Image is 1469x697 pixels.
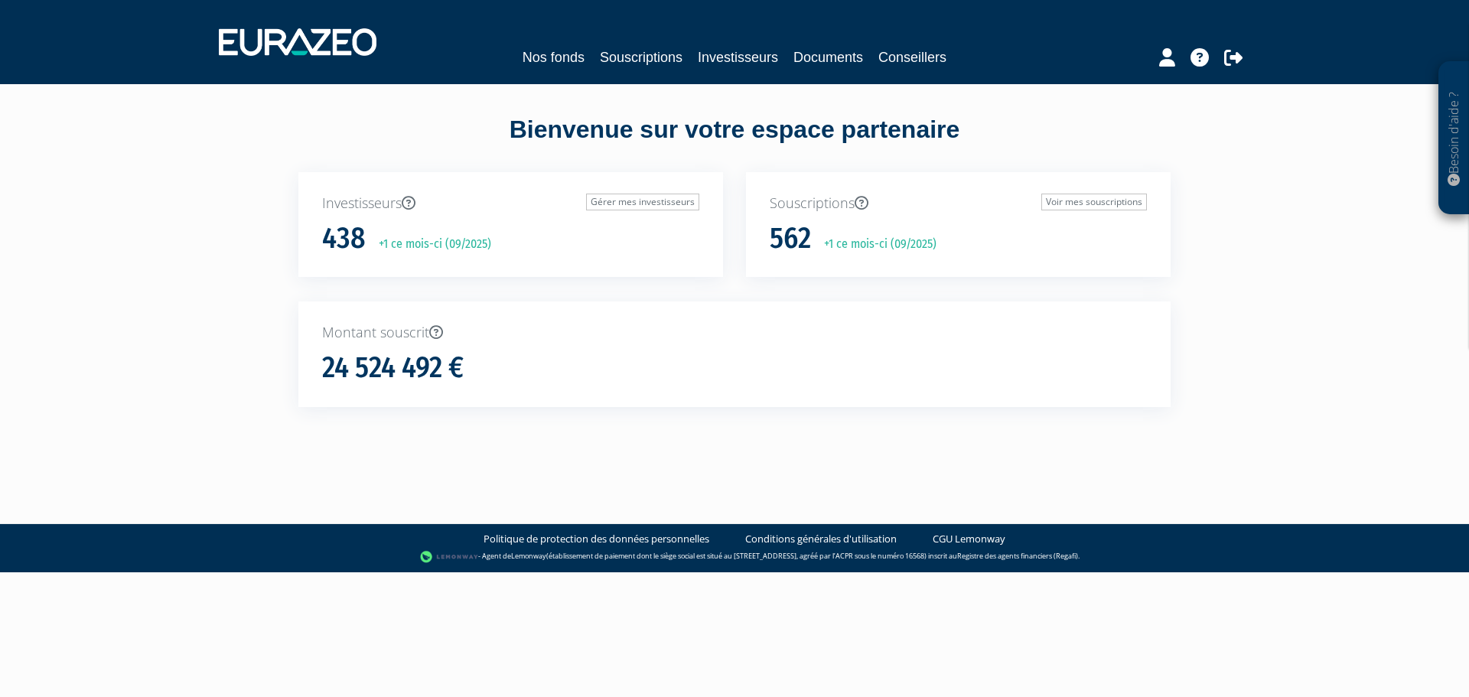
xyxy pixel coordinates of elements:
[586,194,699,210] a: Gérer mes investisseurs
[698,47,778,68] a: Investisseurs
[813,236,936,253] p: +1 ce mois-ci (09/2025)
[745,532,897,546] a: Conditions générales d'utilisation
[420,549,479,565] img: logo-lemonway.png
[511,551,546,561] a: Lemonway
[322,223,366,255] h1: 438
[770,223,811,255] h1: 562
[1041,194,1147,210] a: Voir mes souscriptions
[368,236,491,253] p: +1 ce mois-ci (09/2025)
[219,28,376,56] img: 1732889491-logotype_eurazeo_blanc_rvb.png
[957,551,1078,561] a: Registre des agents financiers (Regafi)
[878,47,946,68] a: Conseillers
[322,352,464,384] h1: 24 524 492 €
[1445,70,1463,207] p: Besoin d'aide ?
[933,532,1005,546] a: CGU Lemonway
[600,47,682,68] a: Souscriptions
[15,549,1454,565] div: - Agent de (établissement de paiement dont le siège social est situé au [STREET_ADDRESS], agréé p...
[322,323,1147,343] p: Montant souscrit
[484,532,709,546] a: Politique de protection des données personnelles
[770,194,1147,213] p: Souscriptions
[793,47,863,68] a: Documents
[523,47,585,68] a: Nos fonds
[287,112,1182,172] div: Bienvenue sur votre espace partenaire
[322,194,699,213] p: Investisseurs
